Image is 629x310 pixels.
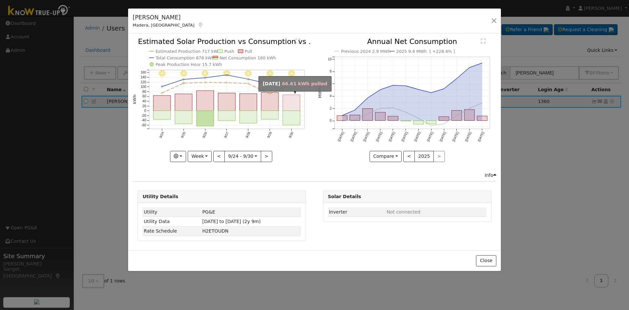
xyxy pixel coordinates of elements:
text:  [481,38,486,44]
circle: onclick="" [443,88,445,90]
text: Total Consumption 878 kWh [155,55,215,60]
text: 9/27 [223,131,229,139]
rect: onclick="" [197,91,214,111]
circle: onclick="" [417,117,420,120]
text: 80 [143,90,146,93]
text: [DATE] [464,131,472,142]
text: [DATE] [477,131,485,142]
span: 66.61 kWh pulled [282,81,327,86]
text: 120 [141,80,146,84]
circle: onclick="" [226,74,227,76]
text: 60 [143,95,146,98]
i: 9/29 - Clear [267,70,273,77]
text: [DATE] [362,131,370,142]
text: Push [224,49,235,54]
text: [DATE] [350,131,357,142]
circle: onclick="" [481,62,484,64]
i: 9/24 - Clear [159,70,165,77]
rect: onclick="" [477,116,487,121]
button: Compare [370,151,402,162]
text: Annual Net Consumption [367,37,457,46]
circle: onclick="" [379,89,382,91]
circle: onclick="" [404,85,407,87]
text: -60 [142,124,146,127]
text: kWh [132,94,137,104]
rect: onclick="" [283,111,300,125]
button: < [403,151,415,162]
circle: onclick="" [481,102,484,105]
a: Map [198,22,204,28]
strong: [DATE] [263,81,280,86]
text: 40 [143,99,146,103]
i: 9/28 - Clear [245,70,252,77]
i: 9/26 - Clear [202,70,209,77]
td: Utility [143,207,201,217]
rect: onclick="" [337,116,347,121]
rect: onclick="" [350,115,360,121]
button: < [213,151,225,162]
rect: onclick="" [175,111,192,124]
rect: onclick="" [426,121,436,124]
text: [DATE] [413,131,421,142]
text: 100 [141,85,146,89]
i: 9/25 - Clear [181,70,187,77]
button: Close [476,255,496,266]
text: MWh [318,87,322,98]
text: 9/30 [288,131,294,139]
circle: onclick="" [468,66,471,69]
circle: onclick="" [404,111,407,114]
button: 2025 [414,151,434,162]
rect: onclick="" [413,121,424,124]
rect: onclick="" [175,94,192,111]
i: 9/27 - Clear [223,70,230,77]
circle: onclick="" [183,79,184,80]
rect: onclick="" [240,94,257,111]
circle: onclick="" [226,82,227,83]
text: [DATE] [439,131,447,142]
text: 140 [141,75,146,79]
circle: onclick="" [455,114,458,117]
span: ID: 5301292, authorized: 11/03/20 [202,209,215,215]
span: J [202,228,229,234]
td: Utility Data [143,217,201,226]
text: 2025 9.4 MWh [ +228.4% ] [396,49,455,54]
text: 9/26 [202,131,208,139]
text: Peak Production Hour 15.7 kWh [156,62,222,67]
circle: onclick="" [455,77,458,80]
text: 160 [141,71,146,74]
text: [DATE] [401,131,408,142]
circle: onclick="" [417,88,420,91]
rect: onclick="" [261,111,279,119]
circle: onclick="" [430,92,432,94]
button: > [261,151,272,162]
text: [DATE] [375,131,383,142]
circle: onclick="" [204,82,206,83]
rect: onclick="" [464,110,474,121]
rect: onclick="" [375,113,385,121]
text: Pull [245,49,252,54]
i: 9/30 - Clear [288,70,295,77]
circle: onclick="" [379,107,382,110]
rect: onclick="" [153,111,171,120]
circle: onclick="" [366,97,369,99]
circle: onclick="" [468,107,471,110]
text: 9/28 [245,131,251,139]
circle: onclick="" [248,83,249,84]
button: Week [188,151,212,162]
text: 0 [144,109,146,113]
strong: Solar Details [328,194,361,199]
circle: onclick="" [341,120,343,123]
text: 9/29 [267,131,273,139]
span: ID: null, authorized: None [387,209,420,215]
text: [DATE] [426,131,434,142]
rect: onclick="" [451,111,462,121]
text: 10 [328,57,332,61]
text: -40 [142,119,146,122]
circle: onclick="" [248,79,249,80]
text: 8 [330,70,332,73]
circle: onclick="" [269,93,271,95]
rect: onclick="" [388,116,398,121]
rect: onclick="" [261,93,279,111]
text: Net Consumption 160 kWh [219,55,276,60]
text: Estimated Production 717 kWh [156,49,220,54]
